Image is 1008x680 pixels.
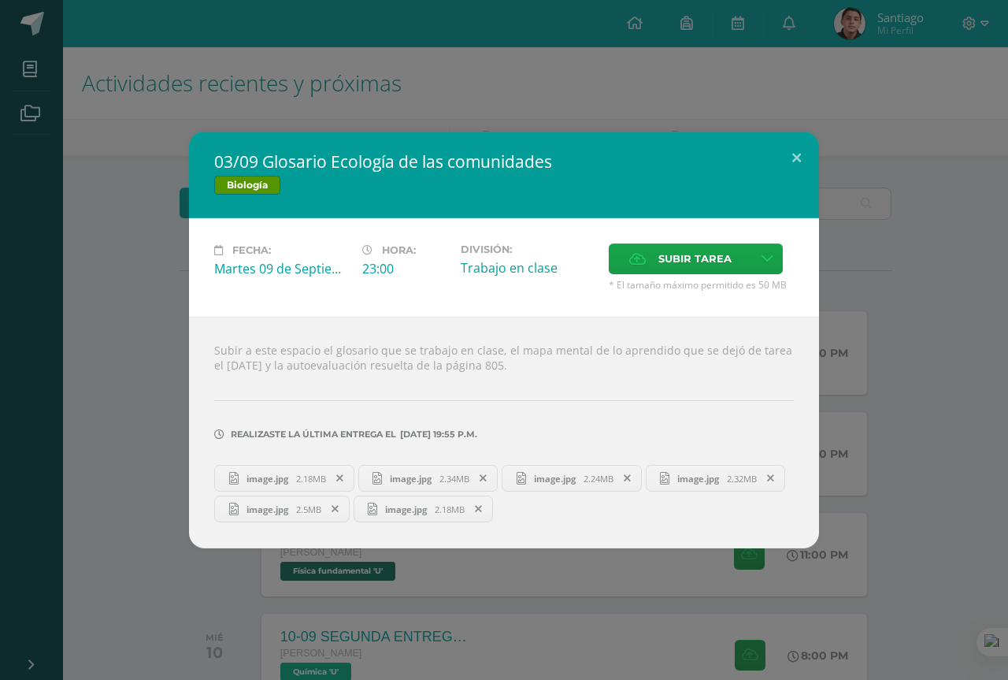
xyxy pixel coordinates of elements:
button: Close (Esc) [774,132,819,185]
span: Remover entrega [465,500,492,518]
span: Subir tarea [658,244,732,273]
span: Hora: [382,244,416,256]
span: Remover entrega [614,470,641,487]
span: 2.32MB [727,473,757,485]
span: 2.34MB [439,473,469,485]
span: 2.18MB [435,503,465,515]
span: image.jpg [526,473,584,485]
div: Martes 09 de Septiembre [214,260,350,277]
span: Biología [214,176,280,195]
span: image.jpg [239,473,296,485]
span: 2.5MB [296,503,321,515]
div: Subir a este espacio el glosario que se trabajo en clase, el mapa mental de lo aprendido que se d... [189,317,819,548]
span: Remover entrega [758,470,784,487]
span: image.jpg [669,473,727,485]
div: 23:00 [362,260,448,277]
span: 2.24MB [584,473,613,485]
span: Remover entrega [322,500,349,518]
span: Realizaste la última entrega el [231,429,396,440]
a: image.jpg 2.18MB [354,496,494,522]
div: Trabajo en clase [461,259,596,277]
span: Remover entrega [470,470,497,487]
a: image.jpg 2.24MB [502,465,642,492]
span: image.jpg [377,503,435,515]
a: image.jpg 2.32MB [646,465,786,492]
a: image.jpg 2.5MB [214,496,350,522]
label: División: [461,243,596,255]
span: 2.18MB [296,473,326,485]
span: image.jpg [382,473,439,485]
span: Fecha: [232,244,271,256]
h2: 03/09 Glosario Ecología de las comunidades [214,150,794,173]
span: Remover entrega [327,470,354,487]
span: [DATE] 19:55 p.m. [396,434,477,435]
a: image.jpg 2.34MB [358,465,498,492]
a: image.jpg 2.18MB [214,465,354,492]
span: image.jpg [239,503,296,515]
span: * El tamaño máximo permitido es 50 MB [609,278,794,292]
